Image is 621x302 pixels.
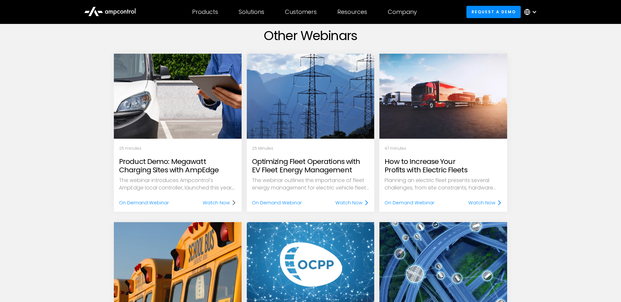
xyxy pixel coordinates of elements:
[285,8,317,16] div: Customers
[466,6,521,18] a: Request a demo
[385,157,502,175] h2: How to Increase Your Profits with Electric Fleets
[119,177,236,191] p: The webinar introduces Ampcontrol's AmpEdge local controller, launched this year, to address spec...
[239,8,264,16] div: Solutions
[335,199,369,206] a: Watch Now
[192,8,218,16] div: Products
[247,54,375,139] img: Charged Up: Optimizing Electric Fleets with Energy Management
[385,199,434,206] div: On Demand Webinar
[468,199,496,206] div: Watch Now
[119,199,169,206] div: On Demand Webinar
[337,8,367,16] div: Resources
[104,47,251,145] img: AmpEdge - local controller for EV fleet solutions and MW charging sites
[252,199,302,206] div: On Demand Webinar
[379,54,507,139] img: How to Increase Your Profits with Electric Fleets
[252,157,369,175] h2: Optimizing Fleet Operations with EV Fleet Energy Management
[388,8,417,16] div: Company
[335,199,363,206] div: Watch Now
[252,146,369,151] p: 25 Minutes
[114,28,507,43] h2: Other Webinars
[203,199,236,206] a: Watch Now
[119,157,236,175] h2: Product Demo: Megawatt Charging Sites with AmpEdge
[119,146,236,151] p: 25 minutes
[385,177,502,191] p: Planning an electric fleet presents several challenges, from site constraints, hardware options, ...
[385,146,502,151] p: 47 minutes
[468,199,502,206] a: Watch Now
[252,177,369,191] p: The webinar outlines the importance of fleet energy management for electric vehicle fleet operati...
[203,199,230,206] div: Watch Now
